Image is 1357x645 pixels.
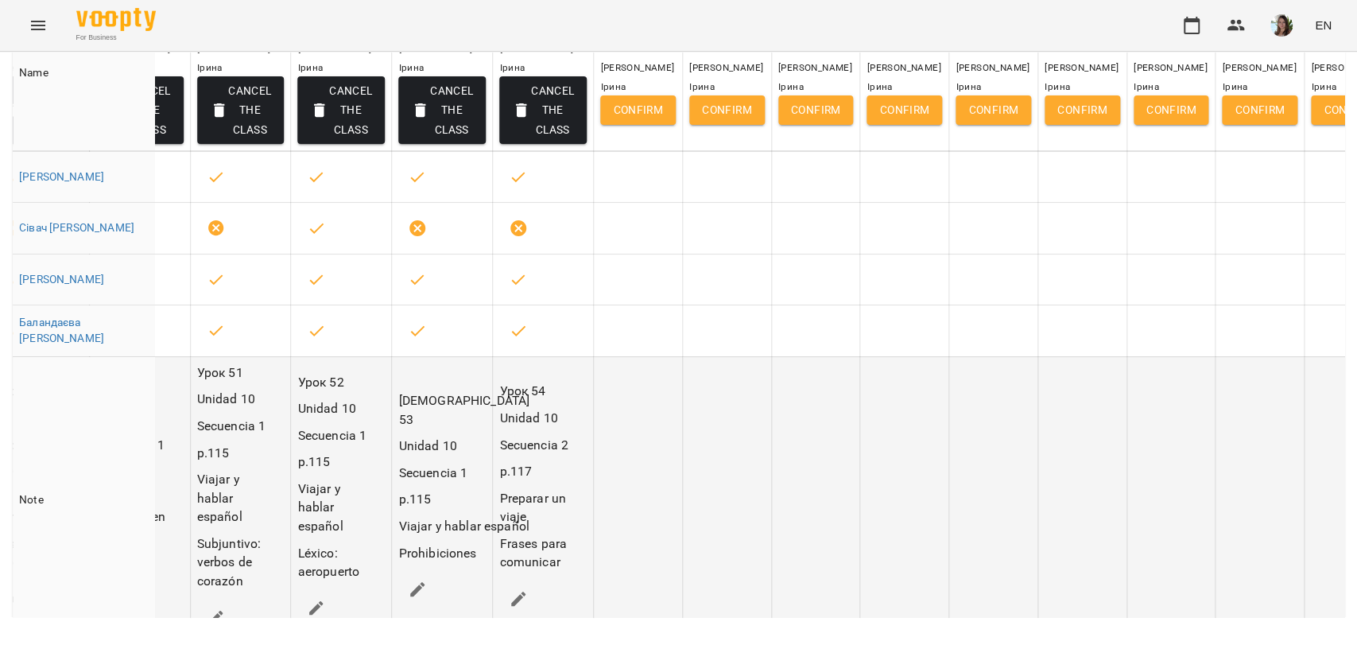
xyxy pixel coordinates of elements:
span: EN [1315,17,1332,33]
p: Frases para comunicar [499,534,579,572]
p: Unidad 10 [197,390,277,409]
p: p.115 [297,453,377,472]
div: Name [20,64,149,83]
p: Viajar y hablar español [197,470,277,526]
button: Cancel the class [197,76,285,143]
p: Secuencia 2 [499,436,579,455]
p: Secuencia 1 [297,426,377,445]
span: Confirm [1057,100,1107,119]
span: Confirm [702,100,752,119]
span: [PERSON_NAME] Ірина [297,43,371,73]
p: p.115 [398,490,529,509]
span: [PERSON_NAME] Ірина [197,43,271,73]
span: [PERSON_NAME] Ірина [1222,62,1296,92]
button: Cancel the class [297,76,385,143]
button: Cancel the class [499,76,587,143]
span: [PERSON_NAME] Ірина [778,62,852,92]
a: [PERSON_NAME] [20,170,105,183]
p: p.117 [499,462,579,481]
span: Confirm [1235,100,1285,119]
span: Confirm [1146,100,1196,119]
span: For Business [76,33,156,43]
p: Léxico: aeropuerto [297,544,377,581]
a: Баландаєва [PERSON_NAME] [20,316,105,344]
span: Cancel the class [310,81,372,138]
span: [PERSON_NAME] Ірина [1134,62,1208,92]
span: [PERSON_NAME] Ірина [1045,62,1119,92]
button: EN [1309,10,1338,40]
p: Unidad 10 [297,399,377,418]
p: Secuencia 1 [398,464,529,483]
button: Cancel the class [398,76,486,143]
p: Prohibiciones [398,544,529,563]
img: 7a10c5ef298c1f51b8572f6d9a290e18.jpeg [1270,14,1293,37]
img: Voopty Logo [76,8,156,31]
p: p.115 [197,444,277,463]
p: Viajar y hablar español [398,517,529,536]
span: [PERSON_NAME] Ірина [499,43,573,73]
button: Menu [19,6,57,45]
span: Cancel the class [512,81,574,138]
button: Confirm [1222,95,1297,124]
p: Unidad 10 [499,409,579,428]
span: Confirm [613,100,663,119]
p: Preparar un viaje [499,489,579,526]
p: Unidad 10 [398,437,529,456]
button: Confirm [778,95,854,124]
button: Confirm [1045,95,1120,124]
span: [PERSON_NAME] Ірина [600,62,674,92]
span: [PERSON_NAME] Ірина [956,62,1029,92]
p: Subjuntivo: verbos de corazón [197,534,277,591]
p: Урок 51 [197,363,277,383]
p: [DEMOGRAPHIC_DATA] 53 [398,391,529,429]
p: Урок 54 [499,382,579,401]
span: [PERSON_NAME] Ірина [689,62,763,92]
span: Cancel the class [411,81,473,138]
td: Note [13,356,156,643]
span: [PERSON_NAME] Ірина [867,62,940,92]
span: [PERSON_NAME] Ірина [398,43,472,73]
button: Confirm [956,95,1031,124]
button: Confirm [867,95,942,124]
button: Confirm [689,95,765,124]
p: Secuencia 1 [197,417,277,436]
span: Confirm [968,100,1018,119]
a: Сівач [PERSON_NAME] [20,221,135,234]
p: Viajar y hablar español [297,480,377,536]
p: Урок 52 [297,373,377,392]
button: Confirm [600,95,676,124]
button: Confirm [1134,95,1209,124]
span: Cancel the class [210,81,272,138]
a: [PERSON_NAME] [20,273,105,286]
span: Confirm [879,100,929,119]
span: Confirm [791,100,841,119]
